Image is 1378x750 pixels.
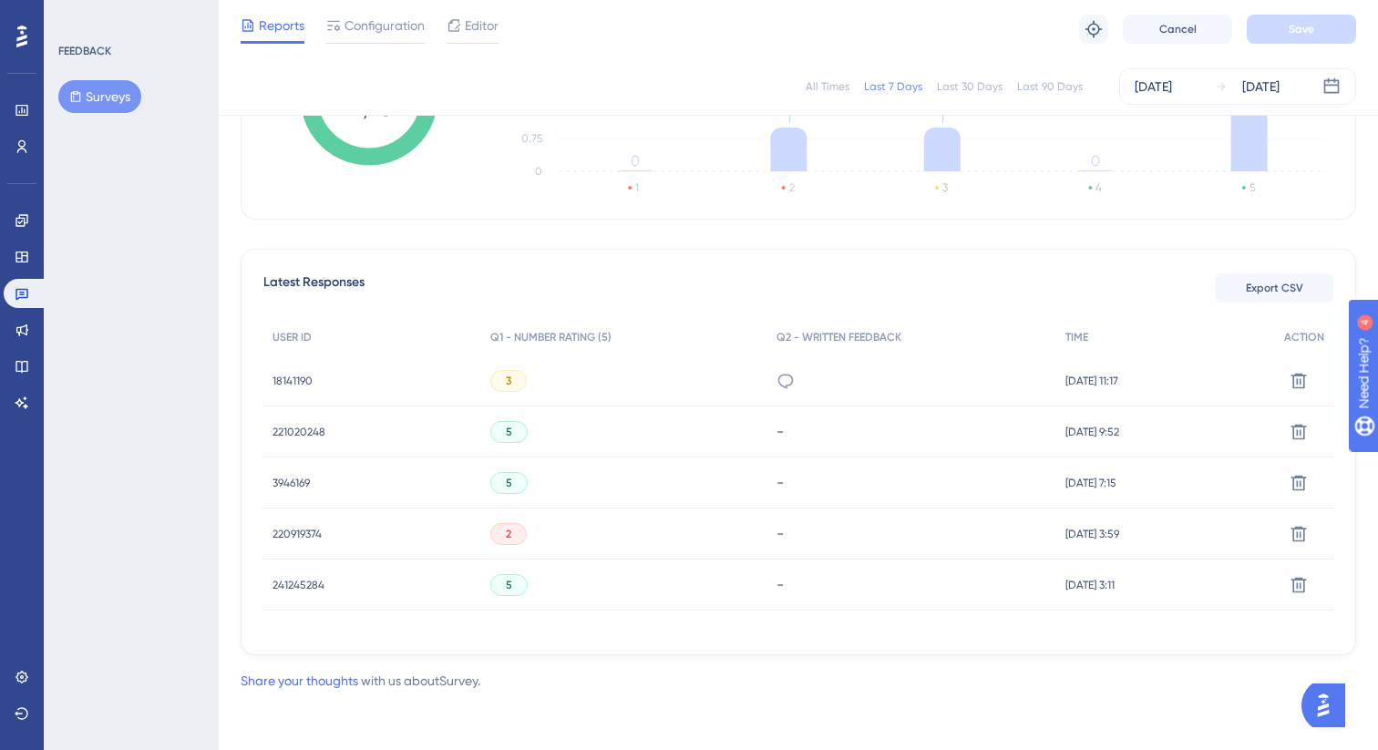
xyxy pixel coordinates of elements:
div: [DATE] [1135,76,1172,98]
button: Cancel [1123,15,1232,44]
span: USER ID [273,330,312,344]
span: 3946169 [273,476,310,490]
span: ACTION [1284,330,1324,344]
iframe: UserGuiding AI Assistant Launcher [1301,678,1356,733]
span: 3 [506,374,511,388]
span: [DATE] 7:15 [1065,476,1116,490]
div: Last 30 Days [937,79,1003,94]
div: Last 90 Days [1017,79,1083,94]
span: TIME [1065,330,1088,344]
div: FEEDBACK [58,44,111,58]
span: [DATE] 3:11 [1065,578,1115,592]
button: Save [1247,15,1356,44]
div: - [776,525,1048,542]
span: 2 [506,527,511,541]
span: 5 [506,578,512,592]
span: [DATE] 11:17 [1065,374,1118,388]
span: 5 [506,476,512,490]
tspan: 0 [1091,152,1100,170]
div: Last 7 Days [864,79,922,94]
span: 18141190 [273,374,313,388]
span: 5 [506,425,512,439]
div: - [776,423,1048,440]
span: Reports [259,15,304,36]
span: Export CSV [1246,281,1303,295]
div: - [776,576,1048,593]
div: with us about Survey . [241,670,480,692]
div: - [776,474,1048,491]
text: 4 [1095,181,1102,194]
span: 241245284 [273,578,324,592]
span: Q1 - NUMBER RATING (5) [490,330,612,344]
tspan: 1 [787,109,791,127]
text: 1 [635,181,639,194]
div: All Times [806,79,849,94]
text: 3 [942,181,948,194]
span: Q2 - WRITTEN FEEDBACK [776,330,901,344]
tspan: 0 [535,165,542,178]
text: 2 [789,181,795,194]
tspan: 4/5 [345,88,394,123]
span: 221020248 [273,425,325,439]
text: 5 [1249,181,1255,194]
span: Save [1289,22,1314,36]
span: Latest Responses [263,272,365,304]
span: Need Help? [43,5,114,26]
span: Configuration [344,15,425,36]
button: Surveys [58,80,141,113]
tspan: 0 [631,152,640,170]
div: 4 [127,9,132,24]
div: [DATE] [1242,76,1280,98]
a: Share your thoughts [241,673,358,688]
span: [DATE] 9:52 [1065,425,1119,439]
span: 220919374 [273,527,322,541]
span: [DATE] 3:59 [1065,527,1119,541]
tspan: 0.75 [521,132,542,145]
span: Editor [465,15,499,36]
tspan: 1 [940,109,944,127]
button: Export CSV [1215,273,1333,303]
span: Cancel [1159,22,1197,36]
